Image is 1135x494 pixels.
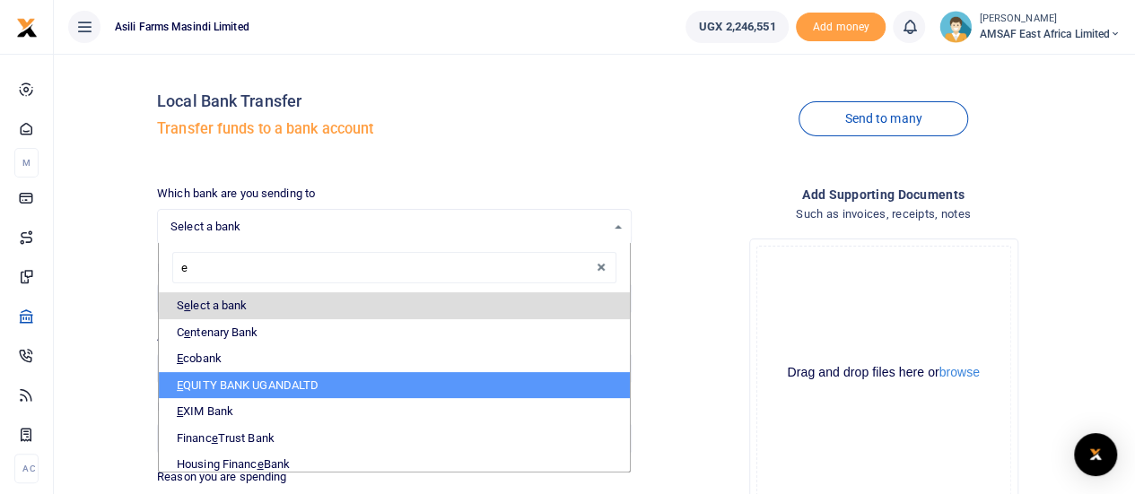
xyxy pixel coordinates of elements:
input: Enter phone number [157,423,387,454]
h4: Such as invoices, receipts, notes [646,204,1121,224]
input: Enter account number [157,283,387,314]
li: M [14,148,39,178]
span: e [184,325,190,339]
div: Drag and drop files here or [757,364,1010,381]
div: Open Intercom Messenger [1074,433,1117,476]
span: Select a bank [170,218,606,236]
label: Amount you want to send [157,328,287,346]
input: UGX [157,353,632,384]
img: logo-small [16,17,38,39]
h4: Add supporting Documents [646,185,1121,204]
label: Phone number [157,398,231,416]
a: Send to many [799,101,967,136]
li: XIM Bank [159,398,630,425]
label: Reason you are spending [157,468,286,486]
span: E [177,351,183,365]
a: Add money [796,19,886,32]
label: Which bank are you sending to [157,185,315,203]
li: C ntenary Bank [159,319,630,346]
span: AMSAF East Africa Limited [979,26,1121,42]
h5: Transfer funds to a bank account [157,120,632,138]
span: UGX 2,246,551 [699,18,775,36]
span: e [257,457,263,471]
a: profile-user [PERSON_NAME] AMSAF East Africa Limited [939,11,1121,43]
a: UGX 2,246,551 [685,11,789,43]
label: Recipient's account number [157,259,300,277]
li: Ac [14,454,39,483]
span: Add money [796,13,886,42]
li: Wallet ballance [678,11,796,43]
small: [PERSON_NAME] [979,12,1121,27]
span: E [177,378,183,392]
img: profile-user [939,11,972,43]
button: browse [939,366,980,378]
li: S lect a bank [159,292,630,319]
li: QUITY BANK UGANDALTD [159,372,630,399]
span: e [184,299,190,312]
li: Financ Trust Bank [159,425,630,452]
li: Housing Financ Bank [159,451,630,478]
li: Toup your wallet [796,13,886,42]
li: cobank [159,345,630,372]
span: e [212,431,218,445]
span: E [177,404,183,418]
a: logo-small logo-large logo-large [16,20,38,33]
span: Asili Farms Masindi Limited [108,19,257,35]
h4: Local Bank Transfer [157,91,632,111]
